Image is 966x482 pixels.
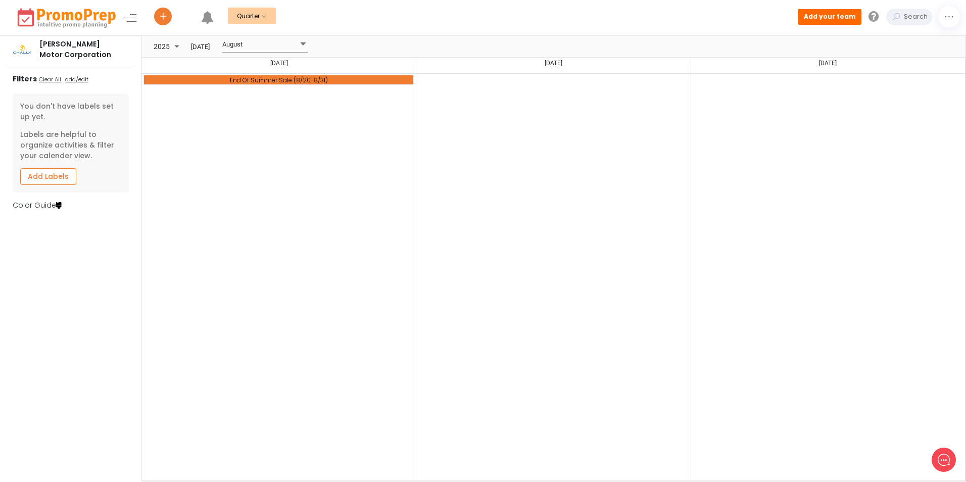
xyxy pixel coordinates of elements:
[545,60,562,67] span: [DATE]
[932,448,956,472] iframe: gist-messenger-bubble-iframe
[804,12,856,21] strong: Add your team
[270,60,288,67] span: [DATE]
[20,129,121,161] p: Labels are helpful to organize activities & filter your calender view.
[142,36,965,57] div: Scheduler
[228,8,276,24] button: Quarter
[15,67,187,83] h2: What can we do to help?
[20,101,121,122] p: You don't have labels set up yet.
[20,168,76,185] a: Add Labels
[142,74,416,481] td: Friday, August 1, 2025 at 12:00:00 AM GMT-04:00 Ends At Monday, September 1, 2025 at 12:00:00 AM ...
[32,39,129,60] div: [PERSON_NAME] Motor Corporation
[152,40,184,53] button: 2025
[153,40,171,53] span: 2025
[142,74,965,481] table: Timeline Year of August 11, 2025
[65,75,88,83] u: add/edit
[190,40,211,53] span: [DATE]
[65,108,121,116] span: New conversation
[13,200,62,210] a: Color Guide
[141,35,966,481] ejs-schedule: Timeline Year of August 11, 2025
[901,9,932,25] input: Search
[189,40,212,53] button: Today
[226,75,331,84] div: End Of Summer Sale (8/20-8/31)
[16,102,186,122] button: New conversation
[13,74,37,84] strong: Filters
[819,60,837,67] span: [DATE]
[416,74,691,481] td: Monday, September 1, 2025 at 12:00:00 AM GMT-04:00 Ends At Wednesday, October 1, 2025 at 12:00:00...
[15,49,187,65] h1: Hello [PERSON_NAME]!
[12,39,32,60] img: Chally-Logo-Full-Color-RGB_170_x_170.jpg
[63,75,90,85] a: add/edit
[222,37,308,53] div: dropdownlist
[691,74,965,481] td: Wednesday, October 1, 2025 at 12:00:00 AM GMT-04:00 Ends At Saturday, November 1, 2025 at 12:00:0...
[143,75,414,85] div: All"s event - End Of Summer Sale (8/20-8/31) Begin From Wednesday, August 20, 2025 at 12:00:00 AM...
[84,353,128,360] span: We run on Gist
[798,9,861,24] button: Add your team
